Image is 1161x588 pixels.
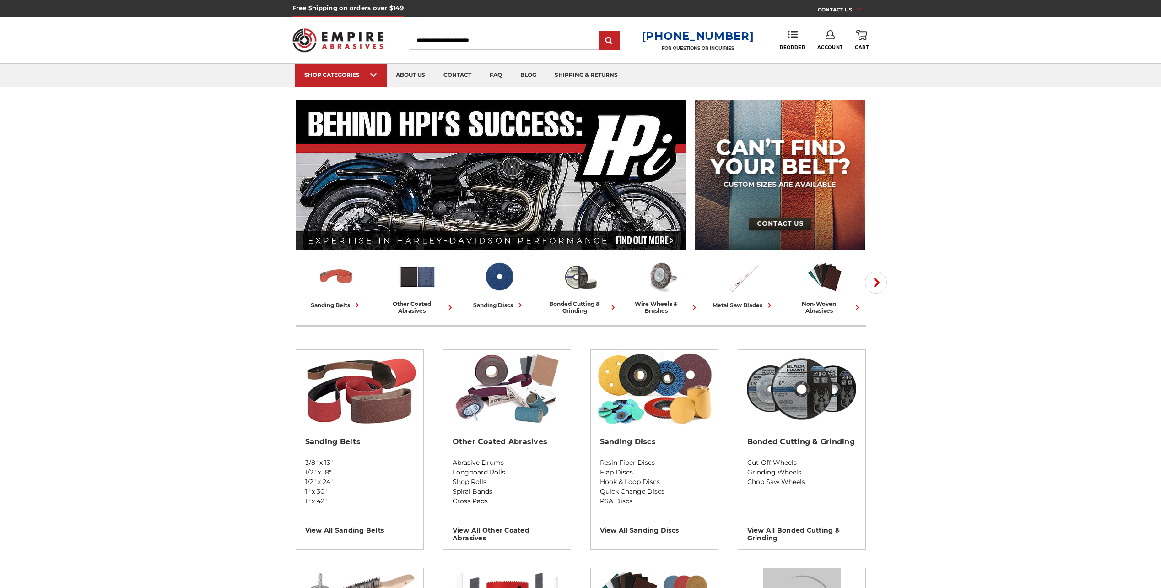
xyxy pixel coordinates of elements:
[453,496,562,506] a: Cross Pads
[544,300,618,314] div: bonded cutting & grinding
[600,496,709,506] a: PSA Discs
[600,520,709,534] h3: View All sanding discs
[453,468,562,477] a: Longboard Rolls
[292,22,384,58] img: Empire Abrasives
[747,520,856,542] h3: View All bonded cutting & grinding
[473,300,525,310] div: sanding discs
[643,258,681,296] img: Wire Wheels & Brushes
[600,32,619,50] input: Submit
[305,496,414,506] a: 1" x 42"
[817,44,843,50] span: Account
[562,258,599,296] img: Bonded Cutting & Grinding
[855,30,869,50] a: Cart
[381,300,455,314] div: other coated abrasives
[855,44,869,50] span: Cart
[296,100,686,250] img: Banner for an interview featuring Horsepower Inc who makes Harley performance upgrades featured o...
[481,64,511,87] a: faq
[480,258,518,296] img: Sanding Discs
[747,437,856,446] h2: Bonded Cutting & Grinding
[544,258,618,314] a: bonded cutting & grinding
[600,487,709,496] a: Quick Change Discs
[299,258,373,310] a: sanding belts
[399,258,437,296] img: Other Coated Abrasives
[642,29,754,43] a: [PHONE_NUMBER]
[747,477,856,487] a: Chop Saw Wheels
[865,272,887,294] button: Next
[305,458,414,468] a: 3/8" x 13"
[788,258,862,314] a: non-woven abrasives
[300,350,419,428] img: Sanding Belts
[511,64,545,87] a: blog
[780,44,805,50] span: Reorder
[713,300,774,310] div: metal saw blades
[642,45,754,51] p: FOR QUESTIONS OR INQUIRIES
[305,477,414,487] a: 1/2" x 24"
[453,520,562,542] h3: View All other coated abrasives
[625,300,699,314] div: wire wheels & brushes
[387,64,434,87] a: about us
[453,458,562,468] a: Abrasive Drums
[448,350,566,428] img: Other Coated Abrasives
[595,350,713,428] img: Sanding Discs
[304,71,378,78] div: SHOP CATEGORIES
[724,258,762,296] img: Metal Saw Blades
[305,520,414,534] h3: View All sanding belts
[806,258,844,296] img: Non-woven Abrasives
[305,437,414,446] h2: Sanding Belts
[600,468,709,477] a: Flap Discs
[788,300,862,314] div: non-woven abrasives
[317,258,355,296] img: Sanding Belts
[695,100,865,250] img: promo banner for custom belts.
[747,468,856,477] a: Grinding Wheels
[600,477,709,487] a: Hook & Loop Discs
[600,437,709,446] h2: Sanding Discs
[818,5,869,17] a: CONTACT US
[747,458,856,468] a: Cut-Off Wheels
[453,477,562,487] a: Shop Rolls
[305,487,414,496] a: 1" x 30"
[707,258,781,310] a: metal saw blades
[545,64,627,87] a: shipping & returns
[600,458,709,468] a: Resin Fiber Discs
[453,437,562,446] h2: Other Coated Abrasives
[434,64,481,87] a: contact
[311,300,362,310] div: sanding belts
[462,258,536,310] a: sanding discs
[453,487,562,496] a: Spiral Bands
[305,468,414,477] a: 1/2" x 18"
[780,30,805,50] a: Reorder
[742,350,861,428] img: Bonded Cutting & Grinding
[381,258,455,314] a: other coated abrasives
[625,258,699,314] a: wire wheels & brushes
